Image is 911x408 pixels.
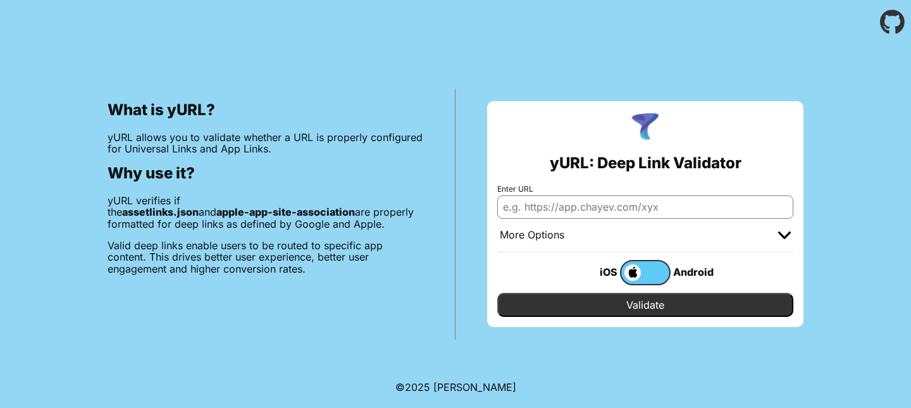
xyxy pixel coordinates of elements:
[108,164,423,182] h2: Why use it?
[497,293,793,317] input: Validate
[671,264,721,280] div: Android
[108,240,423,275] p: Valid deep links enable users to be routed to specific app content. This drives better user exper...
[569,264,620,280] div: iOS
[108,101,423,119] h2: What is yURL?
[500,229,564,242] div: More Options
[433,381,516,393] a: Michael Ibragimchayev's Personal Site
[497,195,793,218] input: e.g. https://app.chayev.com/xyx
[108,132,423,155] p: yURL allows you to validate whether a URL is properly configured for Universal Links and App Links.
[629,111,662,144] img: yURL Logo
[216,206,355,218] b: apple-app-site-association
[122,206,199,218] b: assetlinks.json
[108,195,423,230] p: yURL verifies if the and are properly formatted for deep links as defined by Google and Apple.
[497,185,793,194] label: Enter URL
[405,381,430,393] span: 2025
[778,232,791,239] img: chevron
[550,154,741,172] h2: yURL: Deep Link Validator
[395,366,516,408] footer: ©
